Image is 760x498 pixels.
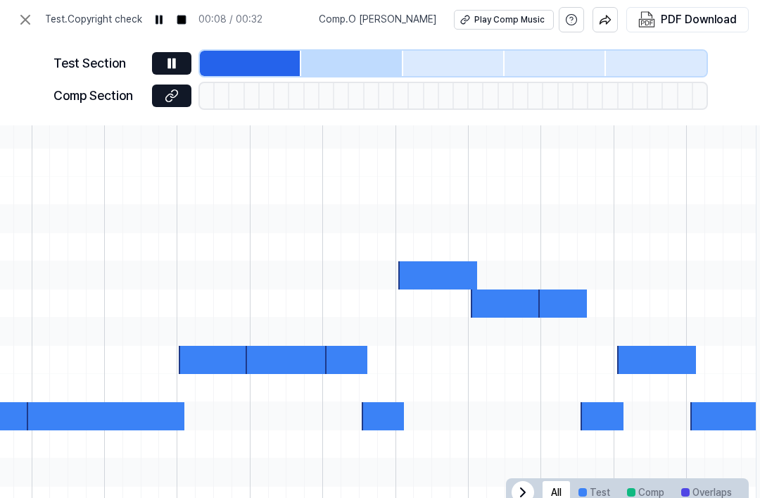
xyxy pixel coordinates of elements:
[661,11,737,29] div: PDF Download
[53,86,144,106] div: Comp Section
[474,14,545,26] div: Play Comp Music
[599,13,612,26] img: share
[565,13,578,27] svg: help
[638,11,655,28] img: PDF Download
[319,13,437,27] span: Comp . O [PERSON_NAME]
[635,8,740,32] button: PDF Download
[198,13,262,27] div: 00:08 / 00:32
[45,13,142,27] span: Test . Copyright check
[53,54,144,74] div: Test Section
[454,10,554,30] button: Play Comp Music
[559,7,584,32] button: help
